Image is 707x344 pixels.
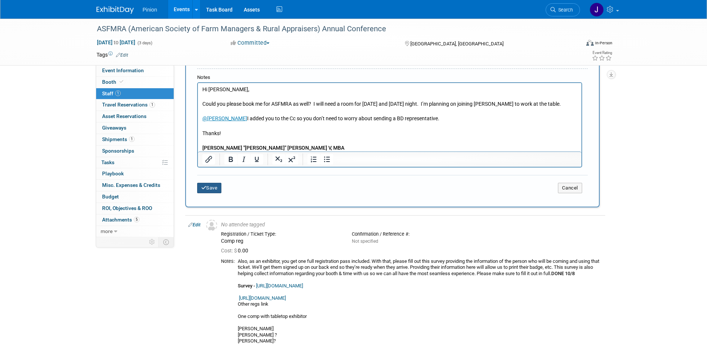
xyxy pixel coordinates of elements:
[586,40,594,46] img: Format-Inperson.png
[352,231,471,237] div: Confirmation / Reference #:
[97,39,136,46] span: [DATE] [DATE]
[96,157,174,168] a: Tasks
[102,171,124,176] span: Playbook
[198,83,581,152] iframe: Rich Text Area
[102,125,126,131] span: Giveaways
[256,283,303,289] a: [URL][DOMAIN_NAME]
[102,136,135,142] span: Shipments
[221,248,251,254] span: 0.00
[96,214,174,226] a: Attachments5
[238,283,255,289] b: Survey -
[96,65,174,76] a: Event Information
[592,51,612,55] div: Event Rating
[202,154,215,165] button: Insert/edit link
[250,154,263,165] button: Underline
[410,41,504,47] span: [GEOGRAPHIC_DATA], [GEOGRAPHIC_DATA]
[120,80,123,84] i: Booth reservation complete
[97,51,128,58] td: Tags
[221,238,341,245] div: Comp reg
[102,79,125,85] span: Booth
[158,237,174,247] td: Toggle Event Tabs
[228,39,272,47] button: Committed
[237,154,250,165] button: Italic
[102,102,155,108] span: Travel Reservations
[96,226,174,237] a: more
[556,7,573,13] span: Search
[97,6,134,14] img: ExhibitDay
[536,39,613,50] div: Event Format
[96,99,174,111] a: Travel Reservations1
[96,146,174,157] a: Sponsorships
[221,231,341,237] div: Registration / Ticket Type:
[96,122,174,134] a: Giveaways
[102,67,144,73] span: Event Information
[101,228,113,234] span: more
[307,154,320,165] button: Numbered list
[102,113,146,119] span: Asset Reservations
[94,22,569,36] div: ASFMRA (American Society of Farm Managers & Rural Appraisers) Annual Conference
[96,180,174,191] a: Misc. Expenses & Credits
[96,111,174,122] a: Asset Reservations
[197,183,222,193] button: Save
[115,90,121,96] span: 1
[206,220,217,231] img: Unassigned-User-Icon.png
[221,258,235,264] div: Notes:
[551,271,575,276] b: DONE 10/8
[143,7,157,13] span: Pinion
[146,237,159,247] td: Personalize Event Tab Strip
[96,77,174,88] a: Booth
[197,74,582,81] div: Notes
[96,168,174,179] a: Playbook
[101,159,114,165] span: Tasks
[221,248,238,254] span: Cost: $
[102,182,160,188] span: Misc. Expenses & Credits
[149,102,155,108] span: 1
[188,222,201,227] a: Edit
[102,217,139,223] span: Attachments
[558,183,582,193] button: Cancel
[102,194,119,200] span: Budget
[137,41,152,45] span: (3 days)
[134,217,139,222] span: 5
[221,222,602,228] div: No attendee tagged
[129,136,135,142] span: 1
[96,134,174,145] a: Shipments1
[239,295,286,301] a: [URL][DOMAIN_NAME]
[96,191,174,203] a: Budget
[272,154,285,165] button: Subscript
[285,154,298,165] button: Superscript
[224,154,237,165] button: Bold
[102,205,152,211] span: ROI, Objectives & ROO
[590,3,604,17] img: Jennifer Plumisto
[321,154,333,165] button: Bullet list
[102,148,134,154] span: Sponsorships
[96,88,174,99] a: Staff1
[96,203,174,214] a: ROI, Objectives & ROO
[116,52,128,58] a: Edit
[102,90,121,96] span: Staff
[352,239,378,244] span: Not specified
[546,3,580,16] a: Search
[595,40,612,46] div: In-Person
[113,39,120,45] span: to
